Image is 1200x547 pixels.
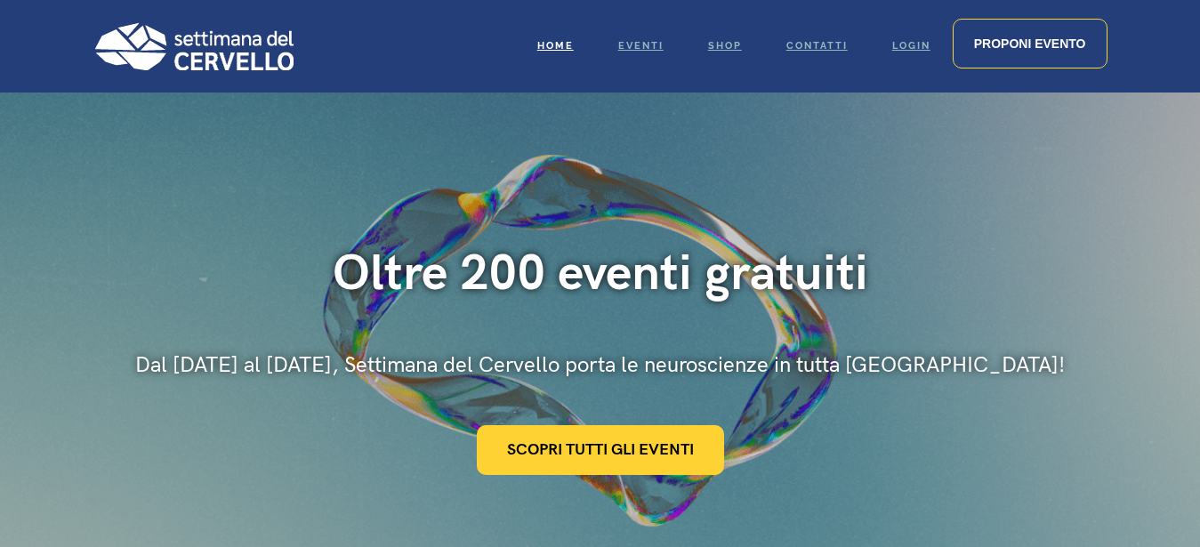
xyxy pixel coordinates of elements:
[477,425,724,475] a: Scopri tutti gli eventi
[135,244,1065,305] div: Oltre 200 eventi gratuiti
[708,40,742,52] span: Shop
[618,40,664,52] span: Eventi
[135,350,1065,381] div: Dal [DATE] al [DATE], Settimana del Cervello porta le neuroscienze in tutta [GEOGRAPHIC_DATA]!
[786,40,848,52] span: Contatti
[537,40,574,52] span: Home
[953,19,1107,68] a: Proponi evento
[892,40,930,52] span: Login
[93,22,294,70] img: Logo
[974,36,1086,51] span: Proponi evento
